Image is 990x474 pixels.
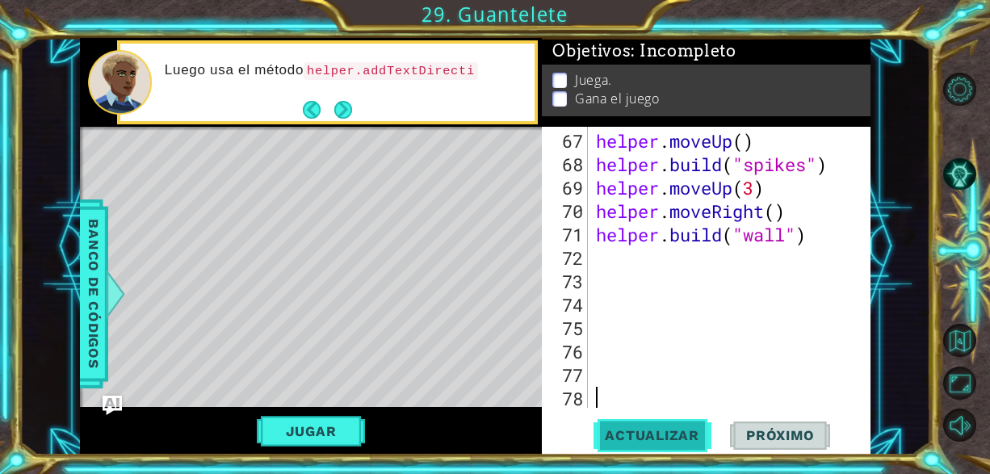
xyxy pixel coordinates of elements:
[943,324,976,357] button: Volver al mapa
[304,62,478,80] code: helper.addTextDirecti
[946,319,990,362] a: Volver al mapa
[575,71,611,89] p: Juega.
[730,427,830,443] span: Próximo
[943,409,976,442] button: Sonido apagado
[103,396,122,415] button: Ask AI
[943,367,976,400] button: Maximizar navegador
[575,90,659,107] p: Gana el juego
[81,210,107,377] span: Banco de códigos
[545,363,588,387] div: 77
[333,101,352,120] button: Next
[730,419,830,452] button: Próximo
[943,157,976,191] button: Pista IA
[545,129,588,153] div: 67
[165,61,523,80] p: Luego usa el método
[545,153,588,176] div: 68
[552,41,736,61] span: Objetivos
[257,416,366,447] button: Jugar
[545,223,588,246] div: 71
[545,293,588,317] div: 74
[943,73,976,106] button: Opciones de nivel
[545,270,588,293] div: 73
[545,317,588,340] div: 75
[545,199,588,223] div: 70
[545,176,588,199] div: 69
[545,246,588,270] div: 72
[589,419,715,452] button: Actualizar
[589,427,715,443] span: Actualizar
[303,101,334,119] button: Back
[545,387,588,410] div: 78
[545,340,588,363] div: 76
[631,41,736,61] span: : Incompleto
